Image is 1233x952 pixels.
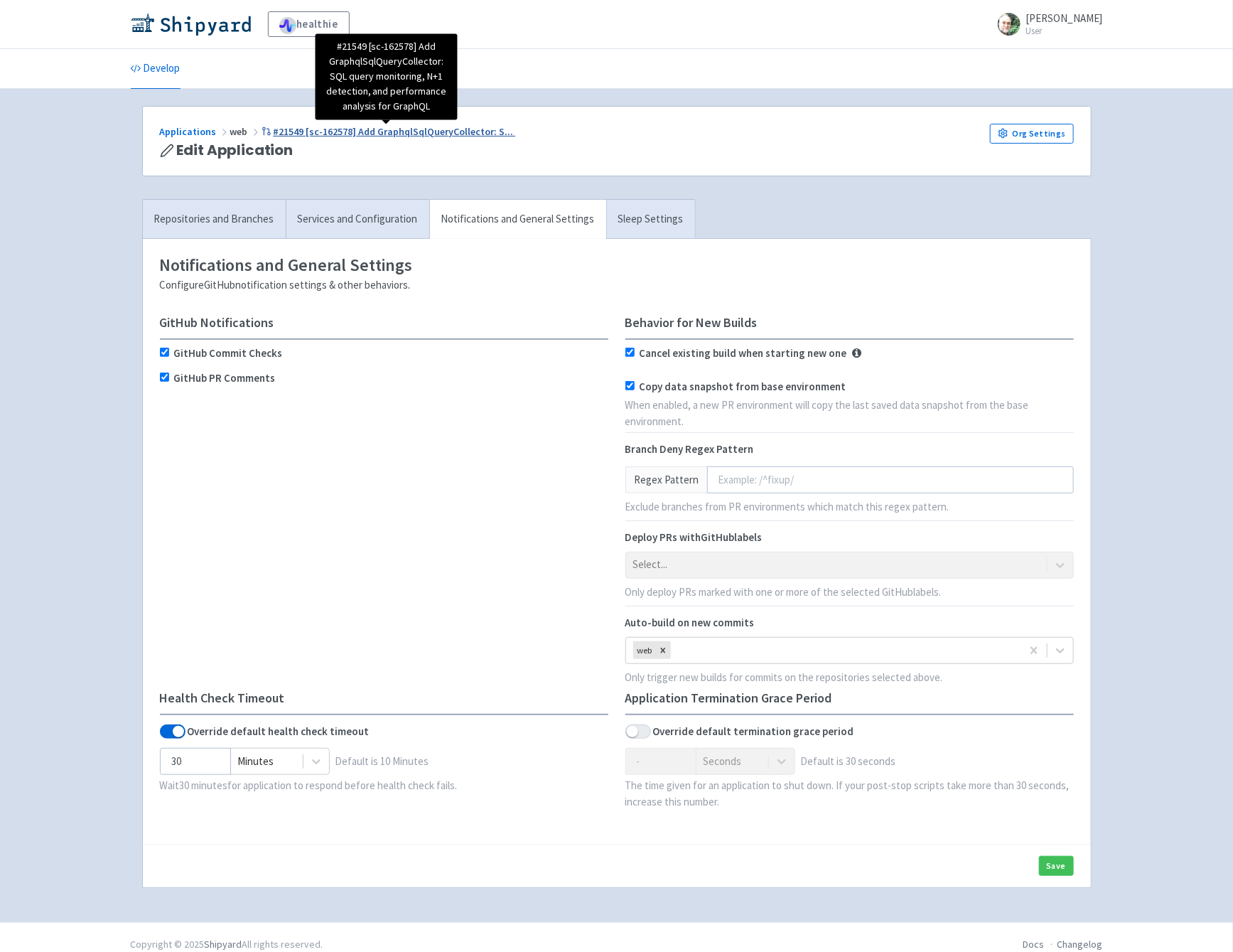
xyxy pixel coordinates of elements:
[174,346,283,362] label: GitHub Commit Checks
[268,11,350,37] a: healthie
[625,442,754,456] span: Branch Deny Regex Pattern
[131,13,251,36] img: Shipyard logo
[1026,11,1103,25] span: [PERSON_NAME]
[625,778,1074,810] p: The time given for an application to shut down. If your post-stop scripts take more than 30 secon...
[707,466,1074,493] input: Example: /^fixup/
[1026,26,1103,36] small: User
[640,379,846,395] label: Copy data snapshot from base environment
[273,125,513,138] span: #21549 [sc-162578] Add GraphqlSqlQueryCollector: S ...
[640,346,847,362] label: Cancel existing build when starting new one
[131,49,181,89] a: Develop
[801,754,896,770] span: Default is 30 seconds
[625,670,943,684] span: Only trigger new builds for commits on the repositories selected above.
[653,724,854,740] b: Override default termination grace period
[625,585,942,599] span: Only deploy PRs marked with one or more of the selected GitHub labels.
[625,316,1074,330] h4: Behavior for New Builds
[188,724,370,740] b: Override default health check timeout
[230,125,262,138] span: web
[1023,938,1045,951] a: Docs
[143,200,286,239] a: Repositories and Branches
[1039,856,1074,876] button: Save
[160,256,1074,274] h3: Notifications and General Settings
[625,530,763,544] span: Deploy PRs with GitHub labels
[989,13,1103,36] a: [PERSON_NAME] User
[625,466,708,493] div: Regex Pattern
[1057,938,1103,951] a: Changelog
[990,124,1074,144] a: Org Settings
[174,370,276,387] label: GitHub PR Comments
[625,500,949,513] span: Exclude branches from PR environments which match this regex pattern.
[655,641,671,659] div: Remove web
[633,641,655,659] div: web
[205,938,242,951] a: Shipyard
[160,691,608,705] h4: Health Check Timeout
[335,754,429,770] span: Default is 10 Minutes
[177,142,294,159] span: Edit Application
[160,277,1074,294] div: Configure GitHub notification settings & other behaviors.
[625,691,1074,705] h4: Application Termination Grace Period
[625,748,696,775] input: -
[625,397,1074,429] span: When enabled, a new PR environment will copy the last saved data snapshot from the base environment.
[131,937,323,952] div: Copyright © 2025 All rights reserved.
[429,200,606,239] a: Notifications and General Settings
[606,200,695,239] a: Sleep Settings
[160,748,231,775] input: -
[262,125,516,138] a: #21549 [sc-162578] Add GraphqlSqlQueryCollector: S...
[286,200,429,239] a: Services and Configuration
[160,778,608,794] p: Wait 30 minutes for application to respond before health check fails.
[160,316,608,330] h4: GitHub Notifications
[625,616,755,629] span: Auto-build on new commits
[160,125,230,138] a: Applications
